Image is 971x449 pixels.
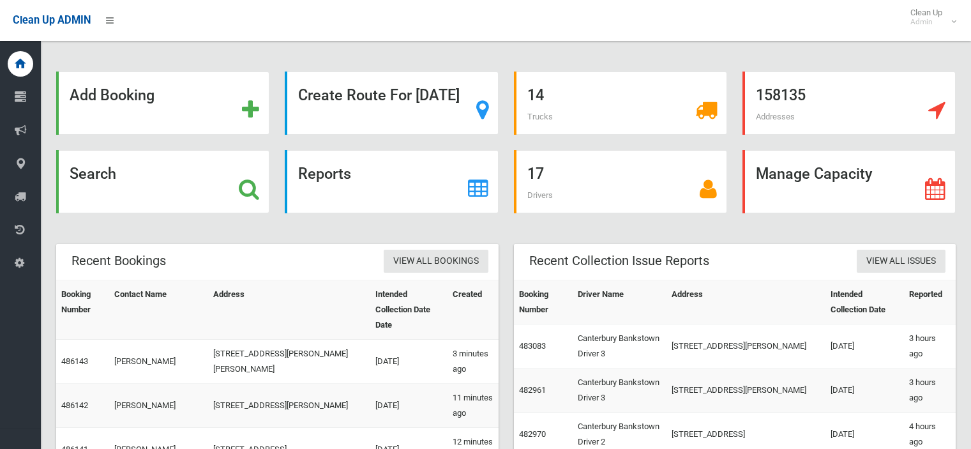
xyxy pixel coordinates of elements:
[448,340,499,384] td: 3 minutes ago
[756,86,806,104] strong: 158135
[208,340,370,384] td: [STREET_ADDRESS][PERSON_NAME][PERSON_NAME]
[904,324,956,369] td: 3 hours ago
[109,340,208,384] td: [PERSON_NAME]
[109,280,208,340] th: Contact Name
[70,165,116,183] strong: Search
[825,324,904,369] td: [DATE]
[514,72,727,135] a: 14 Trucks
[904,280,956,324] th: Reported
[514,280,573,324] th: Booking Number
[208,384,370,428] td: [STREET_ADDRESS][PERSON_NAME]
[285,72,498,135] a: Create Route For [DATE]
[514,248,725,273] header: Recent Collection Issue Reports
[109,384,208,428] td: [PERSON_NAME]
[285,150,498,213] a: Reports
[742,150,956,213] a: Manage Capacity
[573,369,666,413] td: Canterbury Bankstown Driver 3
[298,165,351,183] strong: Reports
[61,356,88,366] a: 486143
[910,17,942,27] small: Admin
[666,369,825,413] td: [STREET_ADDRESS][PERSON_NAME]
[573,324,666,369] td: Canterbury Bankstown Driver 3
[370,384,448,428] td: [DATE]
[448,280,499,340] th: Created
[56,280,109,340] th: Booking Number
[61,400,88,410] a: 486142
[527,86,544,104] strong: 14
[298,86,460,104] strong: Create Route For [DATE]
[573,280,666,324] th: Driver Name
[825,280,904,324] th: Intended Collection Date
[56,248,181,273] header: Recent Bookings
[666,280,825,324] th: Address
[384,250,488,273] a: View All Bookings
[370,280,448,340] th: Intended Collection Date Date
[56,72,269,135] a: Add Booking
[519,341,546,351] a: 483083
[519,429,546,439] a: 482970
[519,385,546,395] a: 482961
[56,150,269,213] a: Search
[756,112,795,121] span: Addresses
[13,14,91,26] span: Clean Up ADMIN
[904,8,955,27] span: Clean Up
[756,165,872,183] strong: Manage Capacity
[370,340,448,384] td: [DATE]
[527,190,553,200] span: Drivers
[527,165,544,183] strong: 17
[514,150,727,213] a: 17 Drivers
[70,86,154,104] strong: Add Booking
[208,280,370,340] th: Address
[448,384,499,428] td: 11 minutes ago
[742,72,956,135] a: 158135 Addresses
[825,369,904,413] td: [DATE]
[527,112,553,121] span: Trucks
[666,324,825,369] td: [STREET_ADDRESS][PERSON_NAME]
[904,369,956,413] td: 3 hours ago
[857,250,945,273] a: View All Issues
